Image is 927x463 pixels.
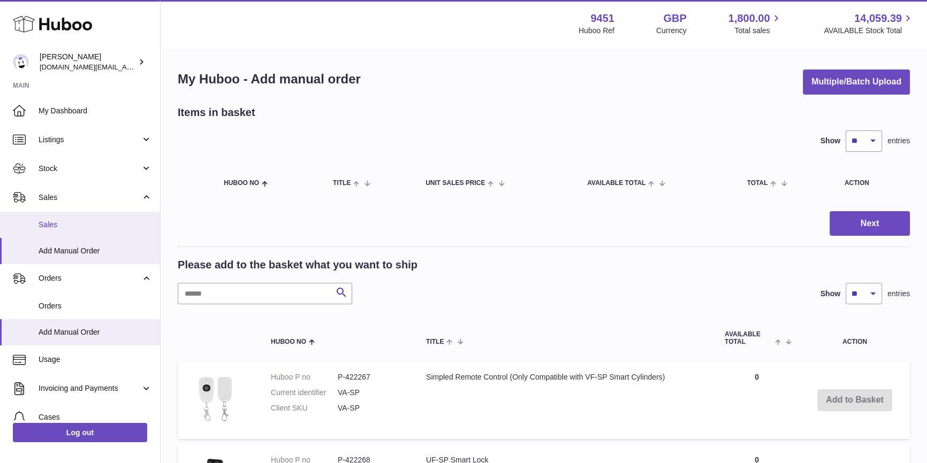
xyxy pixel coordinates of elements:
span: Usage [39,354,152,365]
button: Multiple/Batch Upload [803,70,910,95]
h2: Please add to the basket what you want to ship [178,258,417,272]
div: Currency [656,26,687,36]
td: Simpled Remote Control (Only Compatible with VF-SP Smart Cylinders) [415,361,714,439]
span: Unit Sales Price [425,180,485,187]
span: [DOMAIN_NAME][EMAIL_ADDRESS][DOMAIN_NAME] [40,63,213,71]
th: Action [800,320,910,356]
img: amir.ch@gmail.com [13,54,29,70]
span: Cases [39,412,152,422]
span: My Dashboard [39,106,152,116]
span: Add Manual Order [39,246,152,256]
span: Listings [39,135,141,145]
span: Huboo no [271,338,306,345]
span: Sales [39,192,141,203]
span: Invoicing and Payments [39,383,141,393]
span: Title [333,180,351,187]
dt: Client SKU [271,403,338,413]
span: Orders [39,301,152,311]
button: Next [830,211,910,236]
span: Stock [39,164,141,174]
a: 1,800.00 Total sales [728,11,782,36]
img: Simpled Remote Control (Only Compatible with VF-SP Smart Cylinders) [188,372,242,426]
div: Action [845,180,899,187]
dd: VA-SP [338,388,405,398]
span: Title [426,338,444,345]
span: AVAILABLE Total [725,331,772,345]
span: entries [887,289,910,299]
dd: VA-SP [338,403,405,413]
span: Total sales [734,26,782,36]
dt: Huboo P no [271,372,338,382]
span: entries [887,136,910,146]
span: Orders [39,273,141,283]
h2: Items in basket [178,105,255,120]
dt: Current identifier [271,388,338,398]
strong: GBP [663,11,686,26]
span: Add Manual Order [39,327,152,337]
label: Show [820,136,840,146]
span: Huboo no [224,180,259,187]
div: Huboo Ref [579,26,614,36]
a: Log out [13,423,147,442]
span: 14,059.39 [854,11,902,26]
td: 0 [714,361,800,439]
a: 14,059.39 AVAILABLE Stock Total [824,11,914,36]
dd: P-422267 [338,372,405,382]
div: [PERSON_NAME] [40,52,136,72]
span: Sales [39,220,152,230]
span: 1,800.00 [728,11,770,26]
strong: 9451 [590,11,614,26]
label: Show [820,289,840,299]
span: Total [747,180,768,187]
span: AVAILABLE Stock Total [824,26,914,36]
span: AVAILABLE Total [587,180,645,187]
h1: My Huboo - Add manual order [178,71,361,88]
